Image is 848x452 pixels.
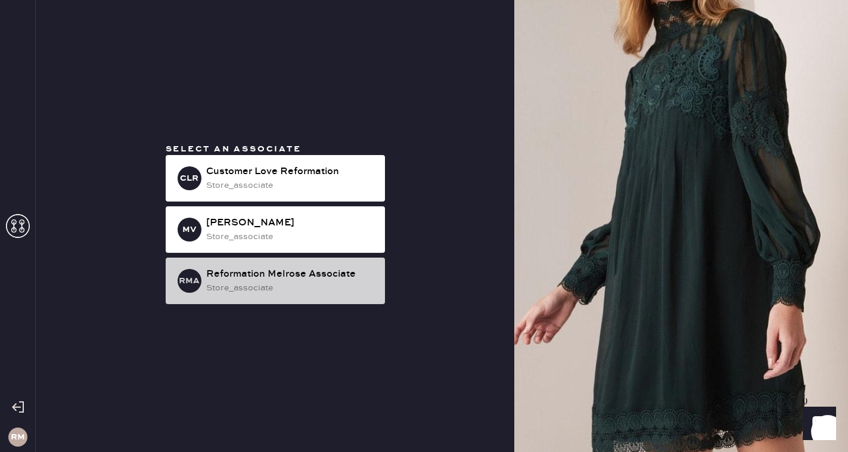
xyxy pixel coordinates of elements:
div: Reformation Melrose Associate [206,267,375,281]
h3: MV [182,225,196,234]
div: Customer Love Reformation [206,165,375,179]
div: store_associate [206,230,375,243]
div: store_associate [206,179,375,192]
iframe: Front Chat [791,398,843,450]
h3: CLR [180,174,198,182]
div: [PERSON_NAME] [206,216,375,230]
h3: RMA [179,277,200,285]
h3: RM [11,433,25,441]
span: Select an associate [166,144,302,154]
div: store_associate [206,281,375,295]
